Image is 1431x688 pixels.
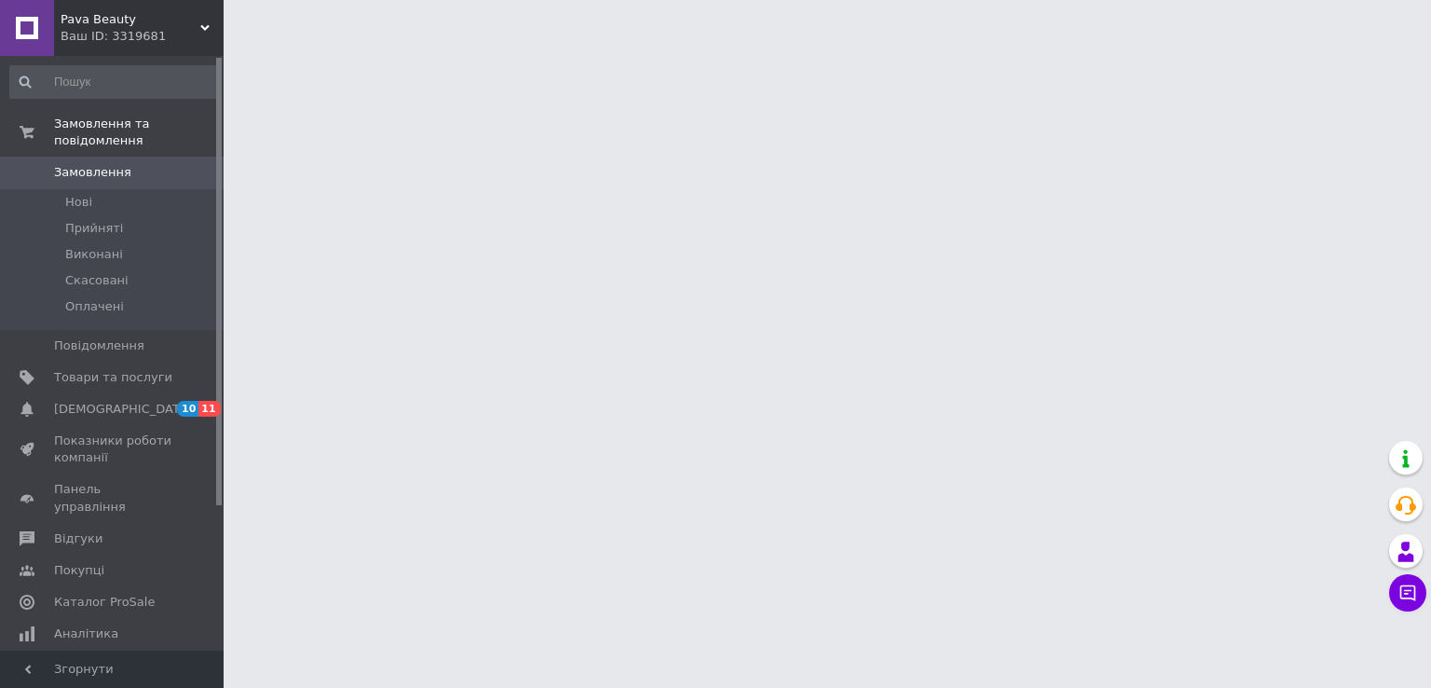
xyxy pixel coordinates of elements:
[54,481,172,515] span: Панель управління
[61,11,200,28] span: Pava Beauty
[54,401,192,418] span: [DEMOGRAPHIC_DATA]
[198,401,220,417] span: 11
[65,298,124,315] span: Оплачені
[54,626,118,642] span: Аналітика
[54,433,172,466] span: Показники роботи компанії
[177,401,198,417] span: 10
[54,562,104,579] span: Покупці
[61,28,224,45] div: Ваш ID: 3319681
[1389,574,1426,612] button: Чат з покупцем
[65,246,123,263] span: Виконані
[54,116,224,149] span: Замовлення та повідомлення
[54,164,131,181] span: Замовлення
[54,337,144,354] span: Повідомлення
[54,530,102,547] span: Відгуки
[9,65,220,99] input: Пошук
[65,220,123,237] span: Прийняті
[65,272,129,289] span: Скасовані
[54,594,155,611] span: Каталог ProSale
[54,369,172,386] span: Товари та послуги
[65,194,92,211] span: Нові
